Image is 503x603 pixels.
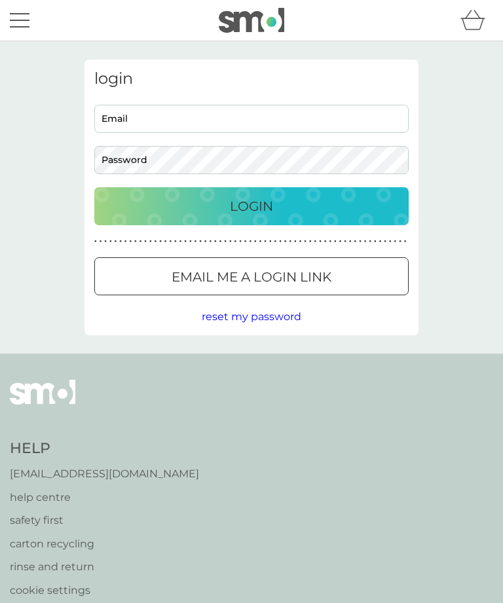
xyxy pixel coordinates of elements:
p: ● [189,238,192,245]
p: ● [324,238,327,245]
span: reset my password [202,310,301,323]
p: ● [274,238,277,245]
p: ● [319,238,322,245]
p: ● [144,238,147,245]
a: cookie settings [10,582,199,599]
a: rinse and return [10,558,199,576]
p: ● [399,238,401,245]
p: ● [104,238,107,245]
p: ● [219,238,222,245]
p: ● [284,238,287,245]
p: ● [354,238,357,245]
a: safety first [10,512,199,529]
h3: login [94,69,409,88]
p: Email me a login link [172,266,331,287]
button: reset my password [202,308,301,325]
a: [EMAIL_ADDRESS][DOMAIN_NAME] [10,466,199,483]
h4: Help [10,439,199,459]
p: ● [124,238,127,245]
p: ● [334,238,337,245]
p: ● [244,238,247,245]
p: ● [149,238,152,245]
p: ● [364,238,367,245]
p: ● [169,238,172,245]
button: menu [10,8,29,33]
p: ● [179,238,182,245]
p: ● [254,238,257,245]
p: ● [155,238,157,245]
p: ● [199,238,202,245]
p: ● [304,238,307,245]
p: ● [384,238,386,245]
p: ● [159,238,162,245]
p: ● [119,238,122,245]
p: ● [140,238,142,245]
p: ● [214,238,217,245]
button: Email me a login link [94,257,409,295]
p: ● [204,238,207,245]
a: help centre [10,489,199,506]
p: ● [279,238,282,245]
img: smol [10,380,75,424]
p: ● [339,238,342,245]
p: ● [359,238,362,245]
p: ● [259,238,262,245]
p: ● [349,238,352,245]
p: ● [239,238,242,245]
p: ● [229,238,232,245]
p: ● [404,238,407,245]
a: carton recycling [10,536,199,553]
p: ● [234,238,237,245]
p: ● [289,238,291,245]
p: ● [129,238,132,245]
p: ● [164,238,167,245]
p: ● [249,238,251,245]
p: ● [224,238,227,245]
p: ● [115,238,117,245]
p: ● [209,238,212,245]
p: ● [309,238,312,245]
p: Login [230,196,273,217]
p: ● [389,238,392,245]
p: ● [134,238,137,245]
p: ● [174,238,177,245]
p: ● [369,238,371,245]
p: ● [379,238,382,245]
p: ● [195,238,197,245]
p: ● [269,238,272,245]
p: ● [299,238,302,245]
p: ● [294,238,297,245]
p: ● [100,238,102,245]
p: ● [329,238,331,245]
p: ● [94,238,97,245]
button: Login [94,187,409,225]
p: ● [344,238,346,245]
p: ● [109,238,112,245]
p: ● [184,238,187,245]
p: ● [314,238,317,245]
p: ● [394,238,397,245]
p: ● [374,238,377,245]
p: ● [264,238,267,245]
div: basket [460,7,493,33]
img: smol [219,8,284,33]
